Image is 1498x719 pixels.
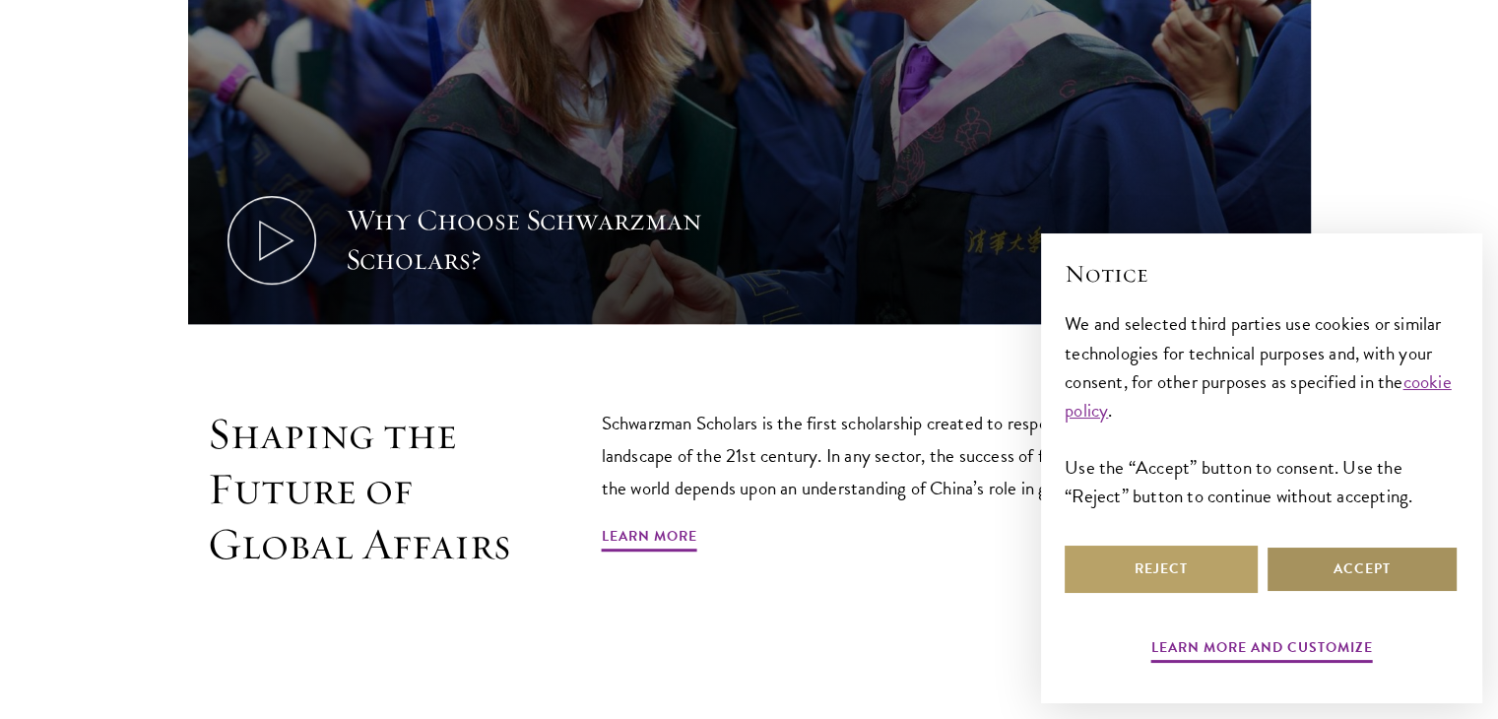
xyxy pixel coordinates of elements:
[1065,257,1459,291] h2: Notice
[1065,309,1459,509] div: We and selected third parties use cookies or similar technologies for technical purposes and, wit...
[602,407,1222,504] p: Schwarzman Scholars is the first scholarship created to respond to the geopolitical landscape of ...
[1065,546,1258,593] button: Reject
[346,201,710,280] div: Why Choose Schwarzman Scholars?
[208,407,513,571] h2: Shaping the Future of Global Affairs
[602,524,697,555] a: Learn More
[1151,635,1373,666] button: Learn more and customize
[1266,546,1459,593] button: Accept
[1065,367,1452,425] a: cookie policy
